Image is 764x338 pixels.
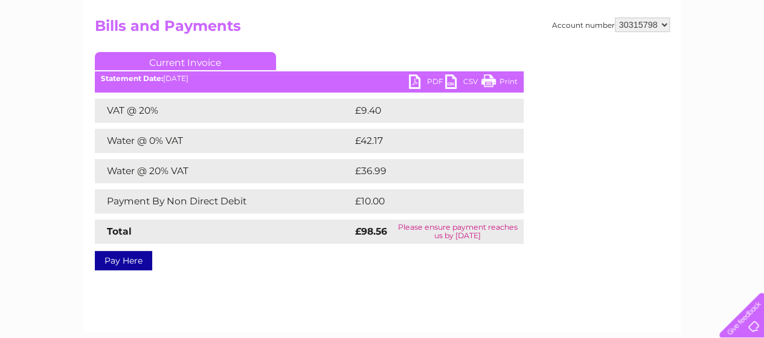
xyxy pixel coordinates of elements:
td: £10.00 [352,189,499,213]
div: Account number [552,18,670,32]
div: [DATE] [95,74,524,83]
td: VAT @ 20% [95,99,352,123]
a: PDF [409,74,445,92]
img: logo.png [27,31,88,68]
td: Please ensure payment reaches us by [DATE] [392,219,524,244]
a: Log out [724,51,753,60]
a: Print [481,74,518,92]
td: £42.17 [352,129,498,153]
td: £9.40 [352,99,496,123]
div: Clear Business is a trading name of Verastar Limited (registered in [GEOGRAPHIC_DATA] No. 3667643... [97,7,668,59]
a: Water [551,51,574,60]
a: Energy [582,51,608,60]
h2: Bills and Payments [95,18,670,41]
a: Blog [659,51,676,60]
strong: Total [107,226,132,237]
td: Payment By Non Direct Debit [95,189,352,213]
b: Statement Date: [101,74,163,83]
a: 0333 014 3131 [536,6,620,21]
strong: £98.56 [355,226,387,237]
td: £36.99 [352,159,500,183]
a: Telecoms [615,51,652,60]
a: Contact [684,51,713,60]
a: Current Invoice [95,52,276,70]
a: Pay Here [95,251,152,270]
td: Water @ 0% VAT [95,129,352,153]
td: Water @ 20% VAT [95,159,352,183]
a: CSV [445,74,481,92]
